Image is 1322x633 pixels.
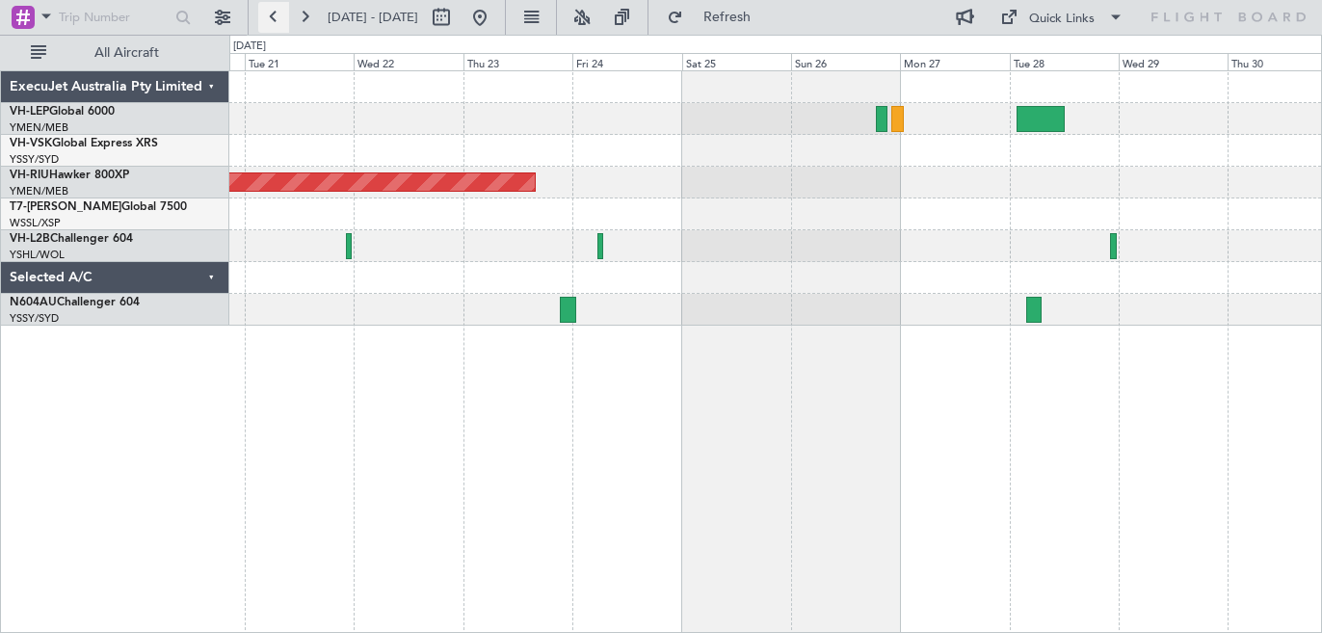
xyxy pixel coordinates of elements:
div: Tue 28 [1010,53,1119,70]
button: Quick Links [991,2,1133,33]
a: WSSL/XSP [10,216,61,230]
button: Refresh [658,2,774,33]
div: Quick Links [1029,10,1095,29]
span: Refresh [687,11,768,24]
a: VH-LEPGlobal 6000 [10,106,115,118]
span: VH-LEP [10,106,49,118]
input: Trip Number [59,3,170,32]
span: All Aircraft [50,46,203,60]
div: Fri 24 [572,53,681,70]
div: Thu 23 [463,53,572,70]
a: VH-VSKGlobal Express XRS [10,138,158,149]
span: N604AU [10,297,57,308]
a: T7-[PERSON_NAME]Global 7500 [10,201,187,213]
button: All Aircraft [21,38,209,68]
a: YSHL/WOL [10,248,65,262]
a: YSSY/SYD [10,152,59,167]
span: T7-[PERSON_NAME] [10,201,121,213]
span: VH-VSK [10,138,52,149]
a: VH-RIUHawker 800XP [10,170,129,181]
div: Mon 27 [900,53,1009,70]
div: Tue 21 [245,53,354,70]
div: Wed 22 [354,53,463,70]
span: [DATE] - [DATE] [328,9,418,26]
span: VH-L2B [10,233,50,245]
span: VH-RIU [10,170,49,181]
div: Sun 26 [791,53,900,70]
a: N604AUChallenger 604 [10,297,140,308]
div: Wed 29 [1119,53,1228,70]
a: YMEN/MEB [10,184,68,198]
div: [DATE] [233,39,266,55]
a: YSSY/SYD [10,311,59,326]
div: Sat 25 [682,53,791,70]
a: YMEN/MEB [10,120,68,135]
a: VH-L2BChallenger 604 [10,233,133,245]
